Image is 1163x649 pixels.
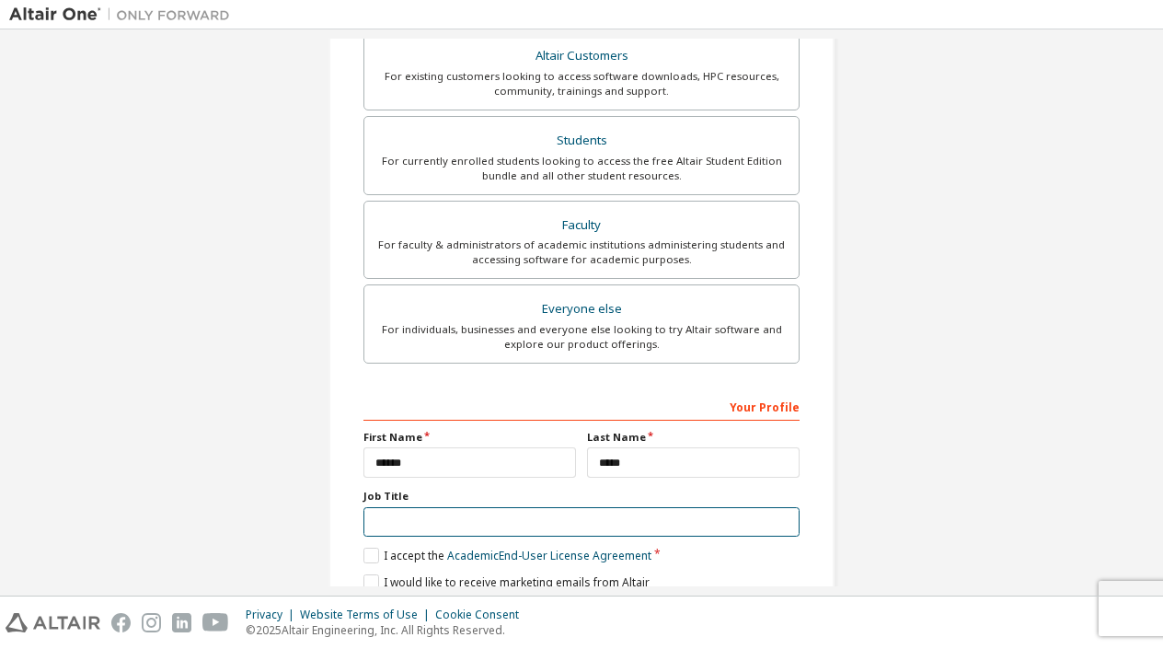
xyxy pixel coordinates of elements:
[375,43,788,69] div: Altair Customers
[202,613,229,632] img: youtube.svg
[363,548,651,563] label: I accept the
[435,608,530,622] div: Cookie Consent
[172,613,191,632] img: linkedin.svg
[300,608,435,622] div: Website Terms of Use
[246,608,300,622] div: Privacy
[375,213,788,238] div: Faculty
[6,613,100,632] img: altair_logo.svg
[246,622,530,638] p: © 2025 Altair Engineering, Inc. All Rights Reserved.
[363,430,576,445] label: First Name
[363,489,800,504] label: Job Title
[375,238,788,267] div: For faculty & administrators of academic institutions administering students and accessing softwa...
[375,128,788,154] div: Students
[375,296,788,322] div: Everyone else
[587,430,800,445] label: Last Name
[363,574,650,590] label: I would like to receive marketing emails from Altair
[375,154,788,183] div: For currently enrolled students looking to access the free Altair Student Edition bundle and all ...
[9,6,239,24] img: Altair One
[375,69,788,99] div: For existing customers looking to access software downloads, HPC resources, community, trainings ...
[363,391,800,421] div: Your Profile
[142,613,161,632] img: instagram.svg
[111,613,131,632] img: facebook.svg
[447,548,651,563] a: Academic End-User License Agreement
[375,322,788,352] div: For individuals, businesses and everyone else looking to try Altair software and explore our prod...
